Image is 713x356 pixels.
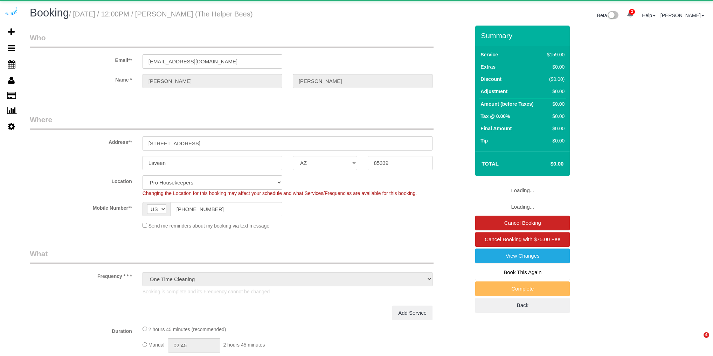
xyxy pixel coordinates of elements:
span: Changing the Location for this booking may affect your schedule and what Services/Frequencies are... [143,190,417,196]
label: Service [480,51,498,58]
a: Add Service [392,306,432,320]
legend: Who [30,33,434,48]
input: Mobile Number** [171,202,282,216]
label: Final Amount [480,125,512,132]
img: Automaid Logo [4,7,18,17]
div: $0.00 [544,88,565,95]
span: 4 [704,332,709,338]
a: [PERSON_NAME] [660,13,704,18]
label: Frequency * * * [25,270,137,280]
div: $0.00 [544,137,565,144]
p: Booking is complete and its Frequency cannot be changed [143,288,432,295]
label: Location [25,175,137,185]
a: View Changes [475,249,570,263]
a: Help [642,13,656,18]
div: $0.00 [544,63,565,70]
label: Discount [480,76,501,83]
label: Extras [480,63,496,70]
label: Tip [480,137,488,144]
a: Back [475,298,570,313]
label: Amount (before Taxes) [480,100,533,107]
a: 3 [623,7,637,22]
div: ($0.00) [544,76,565,83]
span: Send me reminders about my booking via text message [148,223,270,229]
span: Cancel Booking with $75.00 Fee [485,236,560,242]
label: Mobile Number** [25,202,137,211]
span: 2 hours 45 minutes [223,342,265,348]
label: Name * [25,74,137,83]
a: Book This Again [475,265,570,280]
span: 2 hours 45 minutes (recommended) [148,327,226,332]
a: Beta [597,13,619,18]
img: New interface [607,11,618,20]
label: Duration [25,325,137,335]
h4: $0.00 [529,161,563,167]
legend: What [30,249,434,264]
div: $159.00 [544,51,565,58]
span: 3 [629,9,635,15]
label: Adjustment [480,88,507,95]
legend: Where [30,114,434,130]
h3: Summary [481,32,566,40]
div: $0.00 [544,100,565,107]
strong: Total [482,161,499,167]
input: Zip Code** [368,156,432,170]
input: First Name** [143,74,282,88]
span: Booking [30,7,69,19]
span: Manual [148,342,165,348]
iframe: Intercom live chat [689,332,706,349]
a: Cancel Booking [475,216,570,230]
div: $0.00 [544,113,565,120]
a: Cancel Booking with $75.00 Fee [475,232,570,247]
input: Last Name** [293,74,432,88]
div: $0.00 [544,125,565,132]
label: Tax @ 0.00% [480,113,510,120]
small: / [DATE] / 12:00PM / [PERSON_NAME] (The Helper Bees) [69,10,253,18]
